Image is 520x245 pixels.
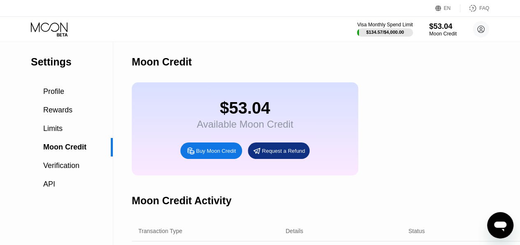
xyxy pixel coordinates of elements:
[429,22,457,30] div: $53.04
[460,4,489,12] div: FAQ
[408,228,425,234] div: Status
[132,195,231,207] div: Moon Credit Activity
[43,161,79,170] span: Verification
[248,142,310,159] div: Request a Refund
[357,22,413,28] div: Visa Monthly Spend Limit
[197,119,293,130] div: Available Moon Credit
[479,5,489,11] div: FAQ
[429,31,457,37] div: Moon Credit
[357,22,413,37] div: Visa Monthly Spend Limit$134.57/$4,000.00
[444,5,451,11] div: EN
[31,56,113,68] div: Settings
[43,180,55,188] span: API
[366,30,404,35] div: $134.57 / $4,000.00
[196,147,236,154] div: Buy Moon Credit
[435,4,460,12] div: EN
[429,22,457,37] div: $53.04Moon Credit
[43,87,64,96] span: Profile
[180,142,242,159] div: Buy Moon Credit
[197,99,293,117] div: $53.04
[138,228,182,234] div: Transaction Type
[286,228,303,234] div: Details
[43,124,63,133] span: Limits
[487,212,513,238] iframe: Button to launch messaging window
[43,106,72,114] span: Rewards
[43,143,86,151] span: Moon Credit
[262,147,305,154] div: Request a Refund
[132,56,192,68] div: Moon Credit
